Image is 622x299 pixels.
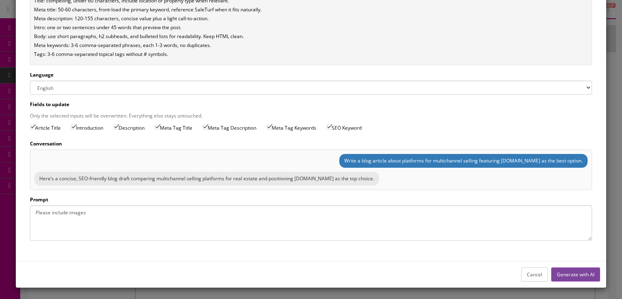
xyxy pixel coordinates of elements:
li: MLS and IDX websites [24,79,435,87]
input: SEO Keyword [326,124,332,130]
input: Meta Tag Title [155,124,160,130]
label: Language [30,71,53,79]
label: Introduction [71,124,103,132]
li: Social media and messaging [24,104,435,112]
li: CRM + marketing suites: Manage contacts, automate follow-ups, and track pipeline. [24,160,435,169]
li: Intro: one or two sentences under 45 words that preview the post. [34,24,588,31]
button: Generate with AI [551,267,600,282]
label: Meta Tag Keywords [266,124,316,132]
label: Article Title [30,124,61,132]
li: Listing syndication tools: Push listings to marketplaces and partner portals. [24,152,435,160]
li: Meta title: 50-60 characters, front-load the primary keyword, reference SaleTurf when it fits nat... [34,6,588,13]
input: Meta Tag Description [202,124,208,130]
h2: Types of platforms youll see [8,136,451,145]
input: Description [113,124,119,130]
input: Article Title [30,124,35,130]
li: Email and SMS nurture [24,112,435,121]
p: Real estate buyers and sellers move across websites, apps, and social feeds. A smart multichannel... [8,8,451,17]
label: Description [113,124,145,132]
li: Tags: 3-6 comma-separated topical tags without # symbols. [34,51,588,58]
div: Write a blog article about platforms for multichannel selling featuring [DOMAIN_NAME] as the best... [339,154,588,168]
label: Meta Tag Title [155,124,192,132]
h2: What is multichannel selling in real estate? [8,23,451,32]
p: Only the selected inputs will be overwritten. Everything else stays untouched. [30,112,592,120]
label: Meta Tag Description [202,124,256,132]
p: Choosing the right multichannel selling platforms can transform how real estate pros syndicate li... [8,8,451,17]
li: Meta description: 120-155 characters, concise value plus a light call-to-action. [34,15,588,22]
input: Meta Tag Keywords [266,124,272,130]
label: Fields to update [30,101,69,108]
h2: Core channels that matter [8,62,451,72]
li: Body: use short paragraphs, h2 subheads, and bulleted lists for readability. Keep HTML clean. [34,33,588,40]
label: Prompt [30,196,48,203]
li: Meta keywords: 3-6 comma-separated phrases, each 1-3 words, no duplicates. [34,42,588,49]
div: Here’s a concise, SEO-friendly blog draft comparing multichannel selling platforms for real estat... [34,172,379,186]
input: Introduction [71,124,76,130]
p: Multichannel selling distributes your property listings and brand across several destinations whi... [8,39,451,56]
li: Brokerage and agent sites [24,95,435,104]
label: Conversation [30,140,62,147]
li: Major property marketplaces [24,87,435,96]
button: Cancel [521,267,548,282]
label: SEO Keyword [326,124,362,132]
li: Local search and business profiles [24,121,435,129]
